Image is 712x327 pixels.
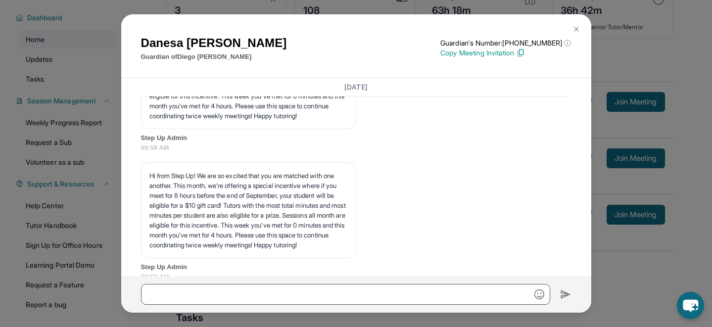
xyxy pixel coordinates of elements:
[141,143,571,153] span: 09:59 AM
[534,289,544,299] img: Emoji
[141,262,571,272] span: Step Up Admin
[564,38,571,48] span: ⓘ
[141,52,287,62] p: Guardian of Diego [PERSON_NAME]
[141,82,571,92] h3: [DATE]
[516,48,525,57] img: Copy Icon
[677,292,704,319] button: chat-button
[141,272,571,282] span: 09:59 AM
[141,34,287,52] h1: Danesa [PERSON_NAME]
[560,288,571,300] img: Send icon
[440,48,571,58] p: Copy Meeting Invitation
[572,25,580,33] img: Close Icon
[440,38,571,48] p: Guardian's Number: [PHONE_NUMBER]
[149,171,348,250] p: Hi from Step Up! We are so excited that you are matched with one another. This month, we’re offer...
[141,133,571,143] span: Step Up Admin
